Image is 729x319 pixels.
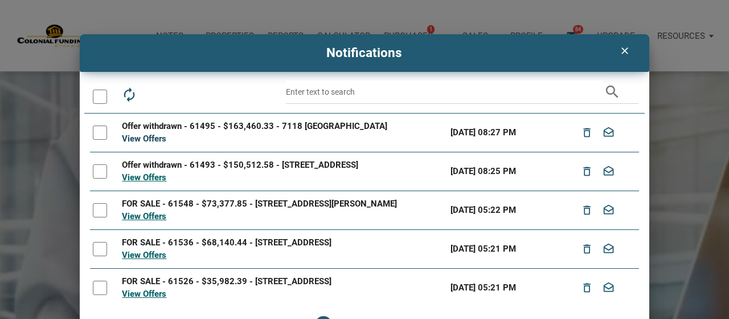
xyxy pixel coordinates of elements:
[88,43,641,63] h4: Notifications
[121,87,137,103] i: autorenew
[116,80,142,106] button: autorenew
[610,40,639,62] button: clear
[601,122,615,143] i: drafts
[576,122,598,144] button: delete_outline
[580,277,594,298] i: delete_outline
[448,268,557,307] td: [DATE] 05:21 PM
[601,277,615,298] i: drafts
[122,289,166,299] a: View Offers
[601,239,615,259] i: drafts
[122,134,166,144] a: View Offers
[601,161,615,181] i: drafts
[580,161,594,181] i: delete_outline
[580,239,594,259] i: delete_outline
[598,200,620,221] button: drafts
[122,197,444,211] div: FOR SALE - 61548 - $73,377.85 - [STREET_ADDRESS][PERSON_NAME]
[576,239,598,260] button: delete_outline
[598,122,620,144] button: drafts
[598,277,620,299] button: drafts
[580,122,594,143] i: delete_outline
[576,200,598,221] button: delete_outline
[598,161,620,183] button: drafts
[601,200,615,220] i: drafts
[618,45,632,56] i: clear
[448,229,557,268] td: [DATE] 05:21 PM
[122,159,444,172] div: Offer withdrawn - 61493 - $150,512.58 - [STREET_ADDRESS]
[448,191,557,229] td: [DATE] 05:22 PM
[122,172,166,183] a: View Offers
[122,120,444,133] div: Offer withdrawn - 61495 - $163,460.33 - 7118 [GEOGRAPHIC_DATA]
[604,80,621,104] i: search
[122,275,444,288] div: FOR SALE - 61526 - $35,982.39 - [STREET_ADDRESS]
[122,236,444,249] div: FOR SALE - 61536 - $68,140.44 - [STREET_ADDRESS]
[576,161,598,183] button: delete_outline
[598,239,620,260] button: drafts
[576,277,598,299] button: delete_outline
[580,200,594,220] i: delete_outline
[286,80,603,104] input: Enter text to search
[122,250,166,260] a: View Offers
[448,114,557,152] td: [DATE] 08:27 PM
[122,211,166,221] a: View Offers
[448,152,557,191] td: [DATE] 08:25 PM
